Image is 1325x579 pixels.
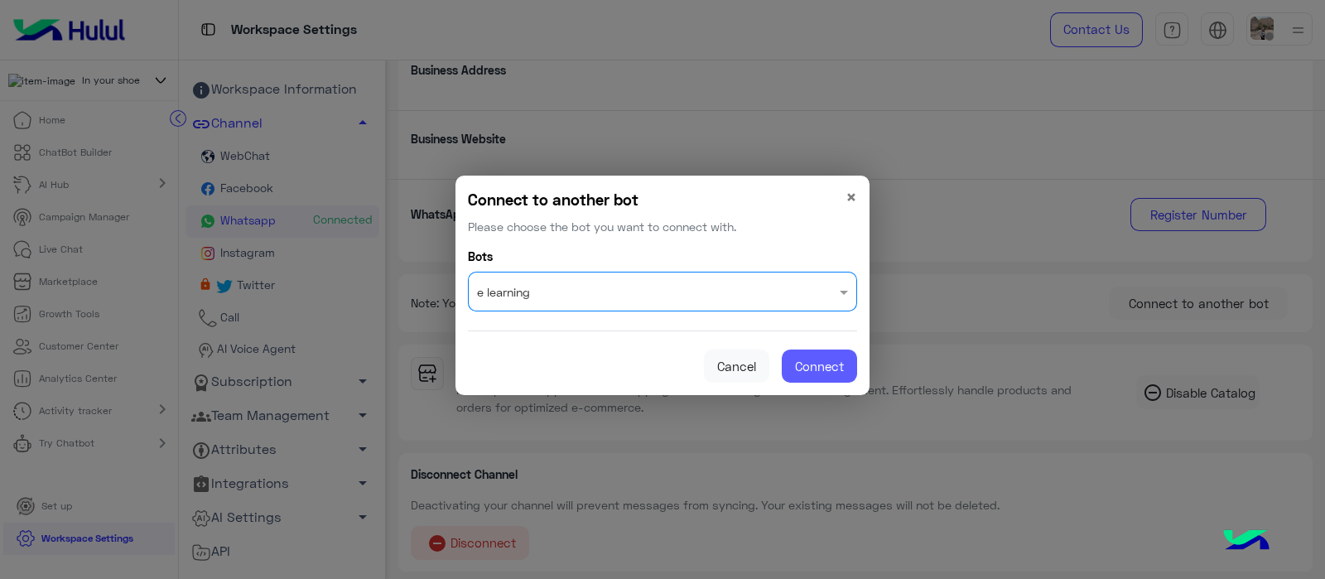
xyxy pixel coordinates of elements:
[782,350,857,383] button: Connect
[468,218,736,235] p: Please choose the bot you want to connect with.
[846,188,857,207] button: Close
[468,188,736,211] h6: Connect to another bot
[795,359,844,374] span: Connect
[1217,513,1275,571] img: hulul-logo.png
[846,186,857,208] span: ×
[468,248,493,265] label: Bots
[704,350,769,383] button: Cancel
